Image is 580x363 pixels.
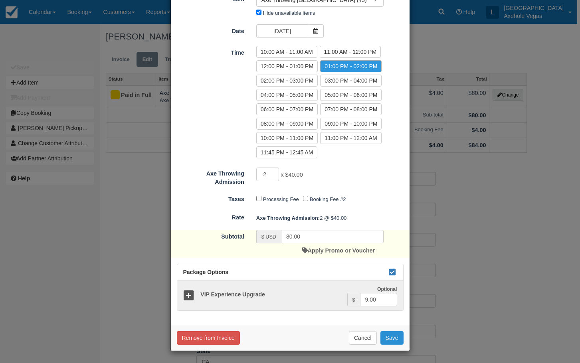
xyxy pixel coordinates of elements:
span: x $40.00 [281,172,303,178]
a: Apply Promo or Voucher [302,247,375,254]
strong: Optional [377,286,397,292]
a: VIP Experience Upgrade Optional $ [177,281,403,311]
strong: Axe Throwing Admission [256,215,320,221]
h5: VIP Experience Upgrade [194,292,347,298]
label: 12:00 PM - 01:00 PM [256,60,318,72]
label: 03:00 PM - 04:00 PM [320,75,382,87]
small: $ USD [261,234,276,240]
input: Axe Throwing Admission [256,168,279,181]
label: Hide unavailable items [263,10,315,16]
label: 06:00 PM - 07:00 PM [256,103,318,115]
label: 05:00 PM - 06:00 PM [320,89,382,101]
label: Rate [171,211,250,222]
label: Subtotal [171,230,250,241]
label: 11:45 PM - 12:45 AM [256,146,318,158]
span: Package Options [183,269,229,275]
label: 02:00 PM - 03:00 PM [256,75,318,87]
label: Booking Fee #2 [310,196,346,202]
small: $ [352,297,355,303]
div: 2 @ $40.00 [250,211,410,225]
label: 10:00 PM - 11:00 PM [256,132,318,144]
label: 11:00 AM - 12:00 PM [320,46,381,58]
button: Save [380,331,404,345]
label: 01:00 PM - 02:00 PM [320,60,382,72]
label: 10:00 AM - 11:00 AM [256,46,317,58]
label: 08:00 PM - 09:00 PM [256,118,318,130]
label: 11:00 PM - 12:00 AM [320,132,382,144]
label: Date [171,24,250,36]
label: 04:00 PM - 05:00 PM [256,89,318,101]
label: 09:00 PM - 10:00 PM [320,118,382,130]
label: Taxes [171,192,250,203]
label: 07:00 PM - 08:00 PM [320,103,382,115]
button: Cancel [349,331,377,345]
label: Processing Fee [263,196,299,202]
label: Axe Throwing Admission [171,167,250,186]
label: Time [171,46,250,57]
button: Remove from Invoice [177,331,240,345]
